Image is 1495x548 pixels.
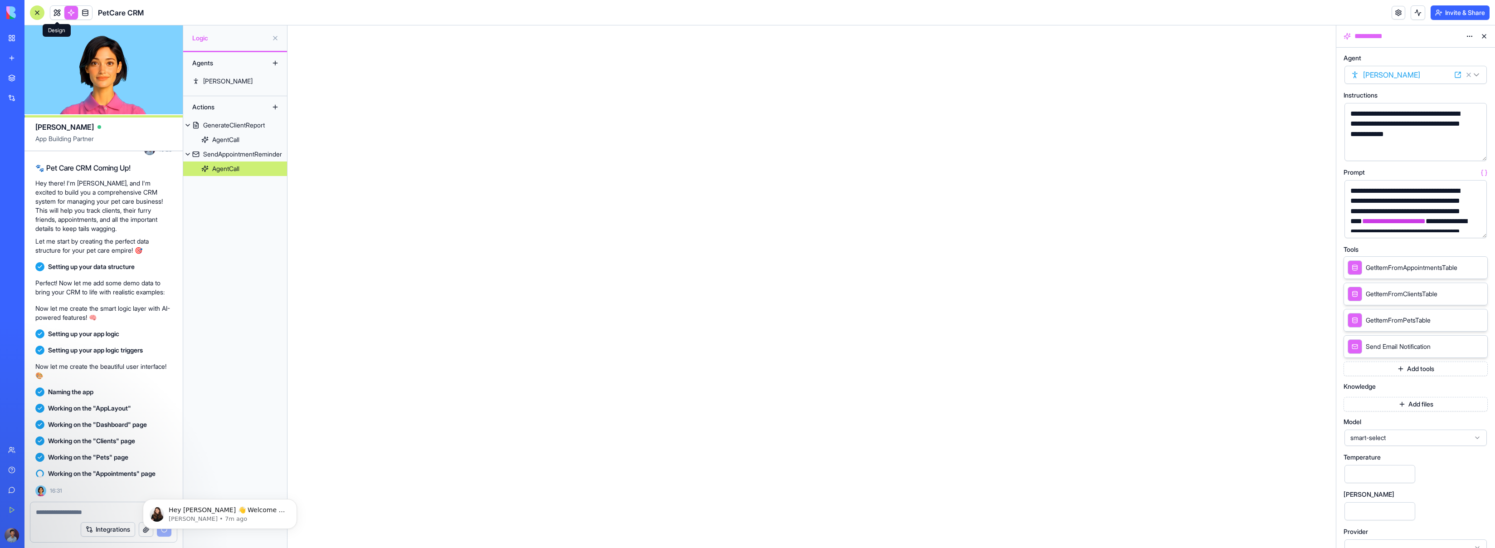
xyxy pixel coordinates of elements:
[6,6,63,19] img: logo
[35,237,172,255] p: Let me start by creating the perfect data structure for your pet care empire! 🎯
[212,164,239,173] div: AgentCall
[129,480,311,543] iframe: Intercom notifications message
[48,453,128,462] span: Working on the "Pets" page
[35,134,172,151] span: App Building Partner
[1344,362,1488,376] button: Add tools
[81,522,135,537] button: Integrations
[1344,491,1394,498] span: [PERSON_NAME]
[212,135,239,144] div: AgentCall
[1344,55,1361,61] span: Agent
[1431,5,1490,20] button: Invite & Share
[48,387,93,396] span: Naming the app
[35,485,46,496] img: Ella_00000_wcx2te.png
[1344,246,1359,253] span: Tools
[35,279,172,297] p: Perfect! Now let me add some demo data to bring your CRM to life with realistic examples:
[1366,263,1457,272] span: GetItemFromAppointmentsTable
[183,118,287,132] a: GenerateClientReport
[1344,383,1376,390] span: Knowledge
[1344,454,1381,460] span: Temperature
[48,436,135,445] span: Working on the "Clients" page
[50,487,62,494] span: 16:31
[183,132,287,147] a: AgentCall
[1344,169,1365,176] span: Prompt
[1366,289,1437,298] span: GetItemFromClientsTable
[48,262,135,271] span: Setting up your data structure
[188,56,260,70] div: Agents
[48,329,119,338] span: Setting up your app logic
[1350,433,1470,442] span: smart-select
[203,121,265,130] div: GenerateClientReport
[1344,92,1378,98] span: Instructions
[1366,316,1431,325] span: GetItemFromPetsTable
[183,74,287,88] a: [PERSON_NAME]
[98,7,144,18] span: PetCare CRM
[188,100,260,114] div: Actions
[35,362,172,380] p: Now let me create the beautiful user interface! 🎨
[35,122,94,132] span: [PERSON_NAME]
[183,147,287,161] a: SendAppointmentReminder
[1366,342,1431,351] span: Send Email Notification
[1344,528,1368,535] span: Provider
[48,346,143,355] span: Setting up your app logic triggers
[35,304,172,322] p: Now let me create the smart logic layer with AI-powered features! 🧠
[5,528,19,543] img: ACg8ocKlVYRS_y-yl2RoHBstpmPUNt-69CkxXwP-Qkxc36HFWAdR3-BK=s96-c
[203,77,253,86] div: [PERSON_NAME]
[35,162,172,173] h2: 🐾 Pet Care CRM Coming Up!
[48,420,147,429] span: Working on the "Dashboard" page
[1344,397,1488,411] button: Add files
[48,404,131,413] span: Working on the "AppLayout"
[48,469,156,478] span: Working on the "Appointments" page
[35,179,172,233] p: Hey there! I'm [PERSON_NAME], and I'm excited to build you a comprehensive CRM system for managin...
[203,150,282,159] div: SendAppointmentReminder
[192,34,268,43] span: Logic
[1344,419,1361,425] span: Model
[183,161,287,176] a: AgentCall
